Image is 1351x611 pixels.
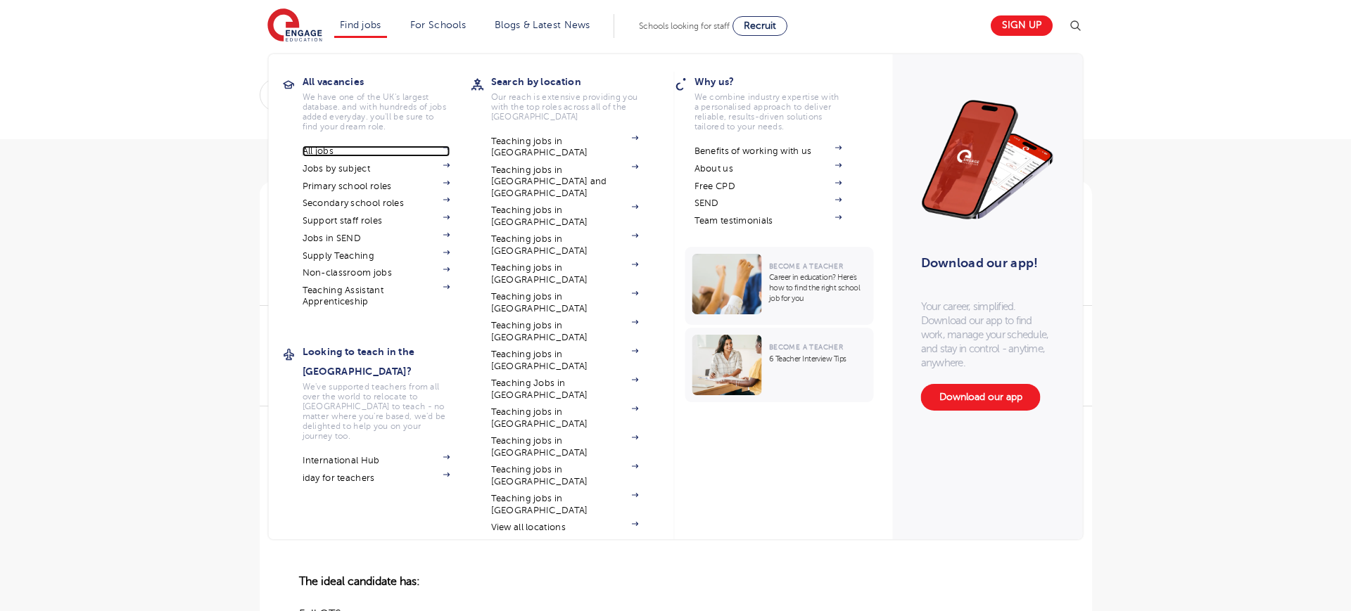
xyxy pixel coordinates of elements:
a: About us [694,163,842,174]
p: We have one of the UK's largest database. and with hundreds of jobs added everyday. you'll be sur... [303,92,450,131]
h3: Looking to teach in the [GEOGRAPHIC_DATA]? [303,342,471,381]
a: Teaching jobs in [GEOGRAPHIC_DATA] [491,349,639,372]
a: Teaching jobs in [GEOGRAPHIC_DATA] [491,435,639,458]
h3: Why us? [694,72,863,91]
a: Supply Teaching [303,250,450,262]
a: SEND [694,198,842,209]
a: Teaching Jobs in [GEOGRAPHIC_DATA] [491,378,639,401]
a: Secondary school roles [303,198,450,209]
h3: All vacancies [303,72,471,91]
a: Teaching jobs in [GEOGRAPHIC_DATA] [491,291,639,314]
a: Non-classroom jobs [303,267,450,278]
a: Teaching jobs in [GEOGRAPHIC_DATA] [491,233,639,257]
a: Find jobs [340,20,381,30]
a: Teaching jobs in [GEOGRAPHIC_DATA] [491,262,639,285]
p: Career in education? Here’s how to find the right school job for you [769,272,867,304]
div: Submit [260,79,593,111]
a: Become a TeacherCareer in education? Here’s how to find the right school job for you [685,247,877,325]
p: We combine industry expertise with a personalised approach to deliver reliable, results-driven so... [694,92,842,131]
a: All jobs [303,146,450,157]
a: Why us?We combine industry expertise with a personalised approach to deliver reliable, results-dr... [694,72,863,131]
a: For Schools [410,20,466,30]
a: Support staff roles [303,215,450,226]
a: Jobs in SEND [303,233,450,244]
a: Teaching jobs in [GEOGRAPHIC_DATA] [491,205,639,228]
a: iday for teachers [303,472,450,484]
a: Team testimonials [694,215,842,226]
a: Looking to teach in the [GEOGRAPHIC_DATA]?We've supported teachers from all over the world to rel... [303,342,471,441]
a: Teaching Assistant Apprenticeship [303,285,450,308]
a: Free CPD [694,181,842,192]
span: Schools looking for staff [639,21,730,31]
p: 6 Teacher Interview Tips [769,354,867,364]
a: All vacanciesWe have one of the UK's largest database. and with hundreds of jobs added everyday. ... [303,72,471,131]
span: Become a Teacher [769,343,843,351]
img: Engage Education [267,8,322,44]
a: Teaching jobs in [GEOGRAPHIC_DATA] [491,464,639,487]
span: Become a Teacher [769,262,843,270]
b: The ideal candidate has: [299,575,420,588]
a: Blogs & Latest News [495,20,590,30]
a: Teaching jobs in [GEOGRAPHIC_DATA] [491,406,639,430]
span: Recruit [744,20,776,31]
a: Teaching jobs in [GEOGRAPHIC_DATA] [491,136,639,159]
a: Sign up [991,15,1053,36]
a: Jobs by subject [303,163,450,174]
a: Become a Teacher6 Teacher Interview Tips [685,328,877,402]
a: Primary school roles [303,181,450,192]
p: Your career, simplified. Download our app to find work, manage your schedule, and stay in control... [921,300,1055,370]
h3: Download our app! [921,247,1048,278]
a: Teaching jobs in [GEOGRAPHIC_DATA] [491,320,639,343]
p: We've supported teachers from all over the world to relocate to [GEOGRAPHIC_DATA] to teach - no m... [303,382,450,441]
a: Teaching jobs in [GEOGRAPHIC_DATA] and [GEOGRAPHIC_DATA] [491,165,639,199]
p: Our reach is extensive providing you with the top roles across all of the [GEOGRAPHIC_DATA] [491,92,639,122]
a: Download our app [921,384,1041,411]
a: International Hub [303,455,450,466]
a: Benefits of working with us [694,146,842,157]
a: Search by locationOur reach is extensive providing you with the top roles across all of the [GEOG... [491,72,660,122]
a: Teaching jobs in [GEOGRAPHIC_DATA] [491,493,639,516]
a: View all locations [491,522,639,533]
a: Recruit [732,16,787,36]
h3: Search by location [491,72,660,91]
